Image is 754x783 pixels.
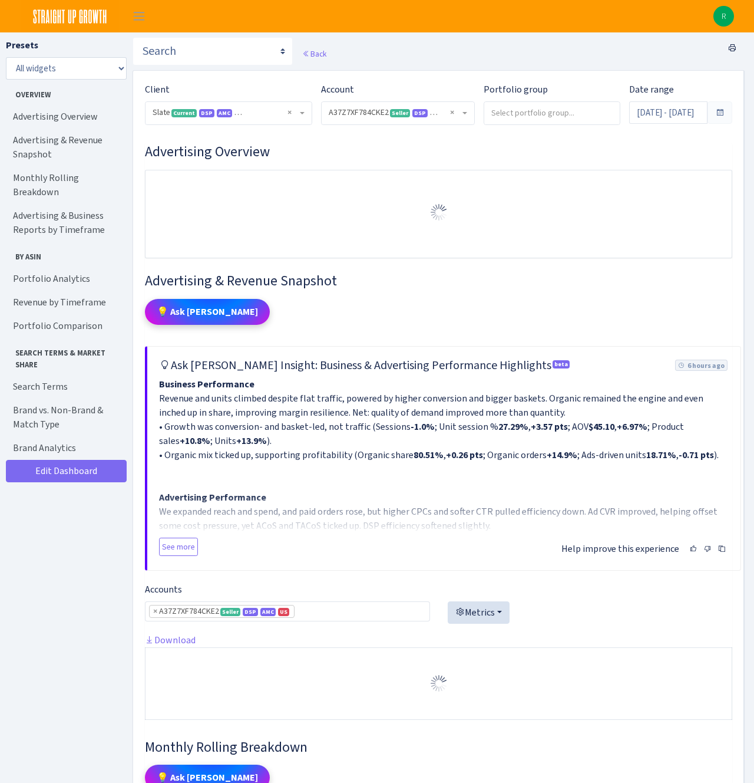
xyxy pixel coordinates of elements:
[6,267,124,291] a: Portfolio Analytics
[145,272,732,289] h3: Widget #2
[243,608,258,616] span: DSP
[145,299,270,325] button: 💡 Ask [PERSON_NAME]
[145,143,732,160] h3: Widget #1
[450,107,454,119] span: Remove all items
[199,109,214,117] span: DSP
[430,109,445,117] span: Amazon Marketing Cloud
[322,102,474,124] span: A37Z7XF784CKE2 <span class="badge badge-success">Seller</span><span class="badge badge-primary">D...
[180,435,210,447] strong: +10.8%
[159,358,571,373] h5: Ask [PERSON_NAME] Insight: Business & Advertising Performance Highlights
[159,538,198,556] button: See more
[6,436,124,460] a: Brand Analytics
[220,608,240,616] span: Seller
[159,378,254,390] strong: Business Performance
[429,674,448,693] img: Preloader
[236,109,295,117] span: SUG AI Assistant
[6,129,124,166] a: Advertising & Revenue Snapshot
[321,83,354,97] label: Account
[145,83,170,97] label: Client
[6,375,124,399] a: Search Terms
[6,314,124,338] a: Portfolio Comparison
[145,102,312,124] span: Slate <span class="badge badge-success">Current</span><span class="badge badge-primary">DSP</span...
[561,535,729,558] div: Help improve this experience
[498,420,528,433] strong: 27.29%
[171,109,197,117] span: Current
[159,377,729,531] div: Revenue and units climbed despite flat traffic, powered by higher conversion and bigger baskets. ...
[217,109,232,117] span: Amazon Marketing Cloud
[287,107,292,119] span: Remove all items
[153,606,157,617] span: ×
[6,84,123,100] span: Overview
[145,739,732,756] h3: Widget #38
[6,399,124,436] a: Brand vs. Non-Brand & Match Type
[6,291,124,314] a: Revenue by Timeframe
[236,435,267,447] strong: +13.9%
[412,109,428,117] span: DSP
[617,420,647,433] strong: +6.97%
[531,420,568,433] strong: +3.57 pts
[159,491,266,504] strong: Advertising Performance
[6,343,123,370] span: Search Terms & Market Share
[446,449,483,461] strong: +0.26 pts
[278,608,289,616] span: US
[411,420,435,433] strong: -1.0%
[484,83,548,97] label: Portfolio group
[302,48,326,59] a: Back
[588,420,614,433] strong: $45.10
[679,449,714,461] strong: -0.71 pts
[713,6,734,27] a: R
[484,102,620,123] input: Select portfolio group...
[713,6,734,27] img: Ron Lubin
[646,449,676,461] strong: 18.71%
[153,107,297,119] span: Slate <span class="badge badge-success">Current</span><span class="badge badge-primary">DSP</span...
[234,109,296,117] span: Ask [PERSON_NAME]
[145,583,182,597] label: Accounts
[6,460,127,482] a: Edit Dashboard
[149,605,295,618] li: A37Z7XF784CKE2 <span class="badge badge-success">Seller</span><span class="badge badge-primary">D...
[553,360,570,369] sup: beta
[390,109,410,117] span: Seller
[6,38,38,52] label: Presets
[448,601,510,624] button: Metrics
[629,83,674,97] label: Date range
[429,203,448,222] img: Preloader
[6,204,124,242] a: Advertising & Business Reports by Timeframe
[145,634,196,646] a: Download
[414,449,444,461] strong: 80.51%
[547,449,577,461] strong: +14.9%
[6,246,123,262] span: By ASIN
[6,166,124,204] a: Monthly Rolling Breakdown
[124,6,154,26] button: Toggle navigation
[260,608,276,616] span: AMC
[329,107,460,119] span: A37Z7XF784CKE2 <span class="badge badge-success">Seller</span><span class="badge badge-primary">D...
[675,360,727,371] span: 6 hours ago
[6,105,124,129] a: Advertising Overview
